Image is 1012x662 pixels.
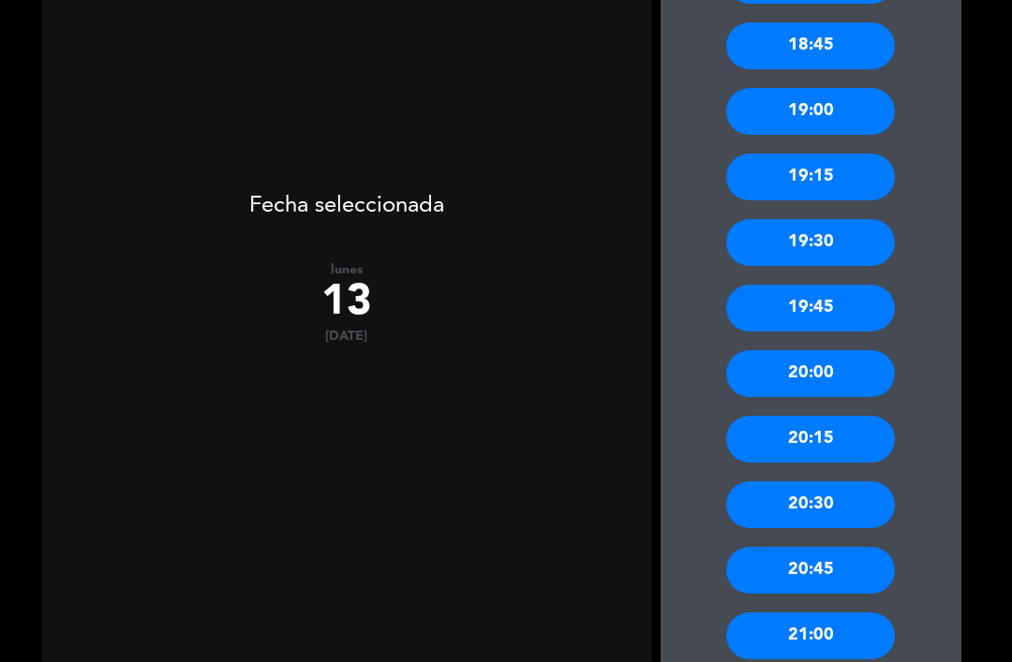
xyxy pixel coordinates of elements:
div: 13 [42,278,651,329]
div: 20:45 [726,547,895,594]
div: [DATE] [42,329,651,345]
div: 18:45 [726,22,895,69]
div: lunes [42,262,651,278]
div: 19:30 [726,219,895,266]
div: 19:00 [726,88,895,135]
div: 20:15 [726,416,895,463]
div: 20:30 [726,481,895,528]
div: 21:00 [726,612,895,659]
div: Fecha seleccionada [42,165,651,225]
div: 19:45 [726,285,895,331]
div: 20:00 [726,350,895,397]
div: 19:15 [726,154,895,200]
